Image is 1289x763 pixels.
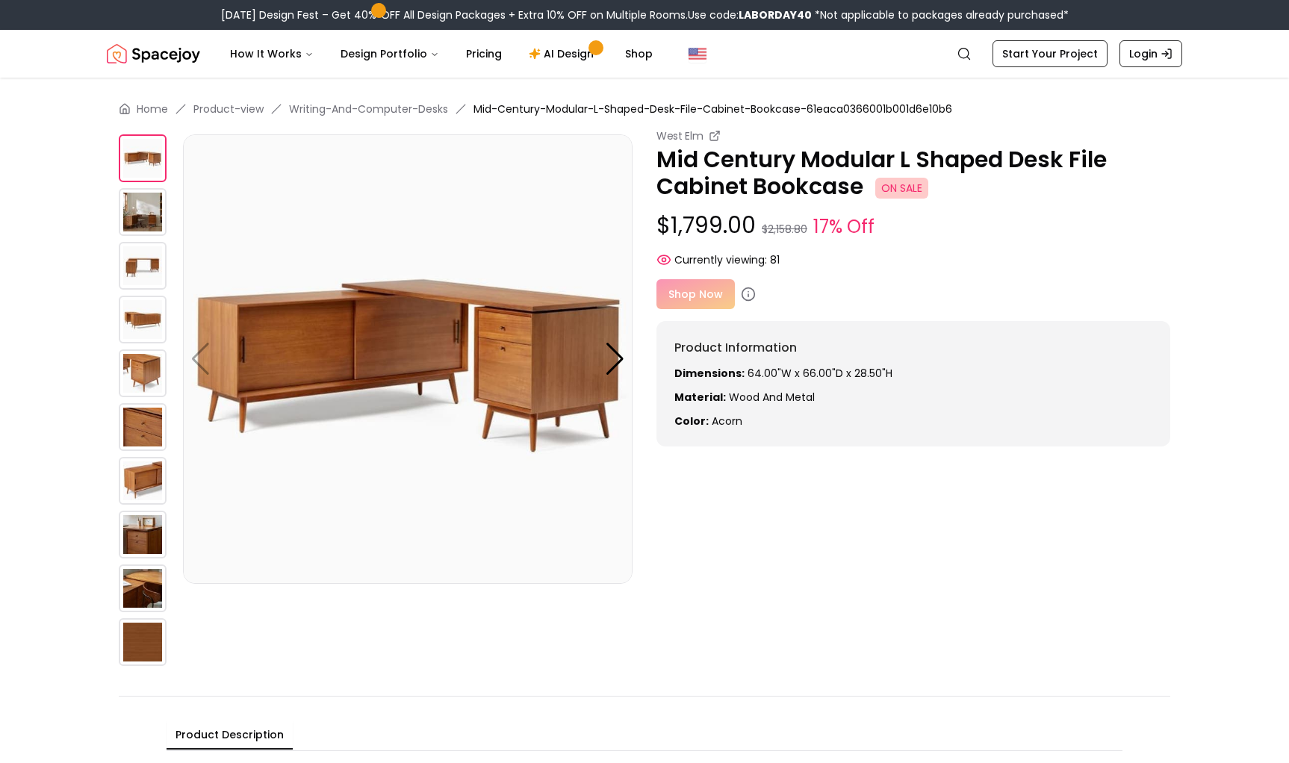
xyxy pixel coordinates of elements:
[119,511,167,558] img: https://storage.googleapis.com/spacejoy-main/assets/61eaca0366001b001d6e10b6/product_7_imha3f7j5o5
[119,102,1170,116] nav: breadcrumb
[993,40,1108,67] a: Start Your Project
[674,339,1152,357] h6: Product Information
[221,7,1069,22] div: [DATE] Design Fest – Get 40% OFF All Design Packages + Extra 10% OFF on Multiple Rooms.
[119,564,167,612] img: https://storage.googleapis.com/spacejoy-main/assets/61eaca0366001b001d6e10b6/product_8_i8melm4bn0eh
[812,7,1069,22] span: *Not applicable to packages already purchased*
[656,212,1170,240] p: $1,799.00
[674,366,1152,381] p: 64.00"W x 66.00"D x 28.50"H
[107,30,1182,78] nav: Global
[656,146,1170,200] p: Mid Century Modular L Shaped Desk File Cabinet Bookcase
[107,39,200,69] img: Spacejoy Logo
[119,188,167,236] img: https://storage.googleapis.com/spacejoy-main/assets/61eaca0366001b001d6e10b6/product_1_9c7m093dgpjk
[674,252,767,267] span: Currently viewing:
[119,134,167,182] img: https://storage.googleapis.com/spacejoy-main/assets/61eaca0366001b001d6e10b6/product_0_m9jc64oon3d
[517,39,610,69] a: AI Design
[119,349,167,397] img: https://storage.googleapis.com/spacejoy-main/assets/61eaca0366001b001d6e10b6/product_4_9lbeon4nkba5
[218,39,326,69] button: How It Works
[770,252,780,267] span: 81
[454,39,514,69] a: Pricing
[739,7,812,22] b: LABORDAY40
[762,222,807,237] small: $2,158.80
[729,390,815,405] span: Wood and Metal
[813,214,875,240] small: 17% Off
[656,128,703,143] small: West Elm
[119,403,167,451] img: https://storage.googleapis.com/spacejoy-main/assets/61eaca0366001b001d6e10b6/product_5_g4bo3fi4j1hj
[119,296,167,343] img: https://storage.googleapis.com/spacejoy-main/assets/61eaca0366001b001d6e10b6/product_3_3k2l0cpomdo
[193,102,264,116] a: Product-view
[613,39,665,69] a: Shop
[1119,40,1182,67] a: Login
[119,242,167,290] img: https://storage.googleapis.com/spacejoy-main/assets/61eaca0366001b001d6e10b6/product_2_40k6nogdbe6l
[329,39,451,69] button: Design Portfolio
[689,45,706,63] img: United States
[167,721,293,750] button: Product Description
[712,414,742,429] span: acorn
[289,102,448,116] a: Writing-And-Computer-Desks
[183,134,633,584] img: https://storage.googleapis.com/spacejoy-main/assets/61eaca0366001b001d6e10b6/product_0_m9jc64oon3d
[674,414,709,429] strong: Color:
[119,457,167,505] img: https://storage.googleapis.com/spacejoy-main/assets/61eaca0366001b001d6e10b6/product_6_28c4ehcl93nn
[137,102,168,116] a: Home
[107,39,200,69] a: Spacejoy
[674,366,745,381] strong: Dimensions:
[218,39,665,69] nav: Main
[473,102,952,116] span: Mid-Century-Modular-L-Shaped-Desk-File-Cabinet-Bookcase-61eaca0366001b001d6e10b6
[674,390,726,405] strong: Material:
[875,178,928,199] span: ON SALE
[119,618,167,666] img: https://storage.googleapis.com/spacejoy-main/assets/61eaca0366001b001d6e10b6/product_9_gf5n399l3hi
[688,7,812,22] span: Use code:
